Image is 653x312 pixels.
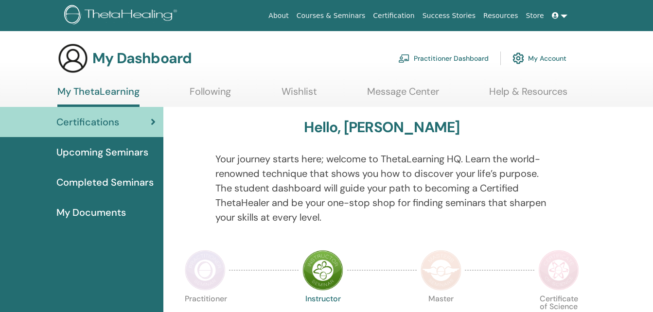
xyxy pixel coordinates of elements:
[304,119,459,136] h3: Hello, [PERSON_NAME]
[419,7,479,25] a: Success Stories
[215,152,548,225] p: Your journey starts here; welcome to ThetaLearning HQ. Learn the world-renowned technique that sh...
[56,115,119,129] span: Certifications
[293,7,370,25] a: Courses & Seminars
[538,250,579,291] img: Certificate of Science
[185,250,226,291] img: Practitioner
[265,7,292,25] a: About
[57,43,88,74] img: generic-user-icon.jpg
[92,50,192,67] h3: My Dashboard
[56,205,126,220] span: My Documents
[367,86,439,104] a: Message Center
[56,175,154,190] span: Completed Seminars
[190,86,231,104] a: Following
[282,86,317,104] a: Wishlist
[479,7,522,25] a: Resources
[398,54,410,63] img: chalkboard-teacher.svg
[57,86,140,107] a: My ThetaLearning
[369,7,418,25] a: Certification
[302,250,343,291] img: Instructor
[56,145,148,159] span: Upcoming Seminars
[512,50,524,67] img: cog.svg
[489,86,567,104] a: Help & Resources
[398,48,489,69] a: Practitioner Dashboard
[512,48,566,69] a: My Account
[522,7,548,25] a: Store
[64,5,180,27] img: logo.png
[421,250,461,291] img: Master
